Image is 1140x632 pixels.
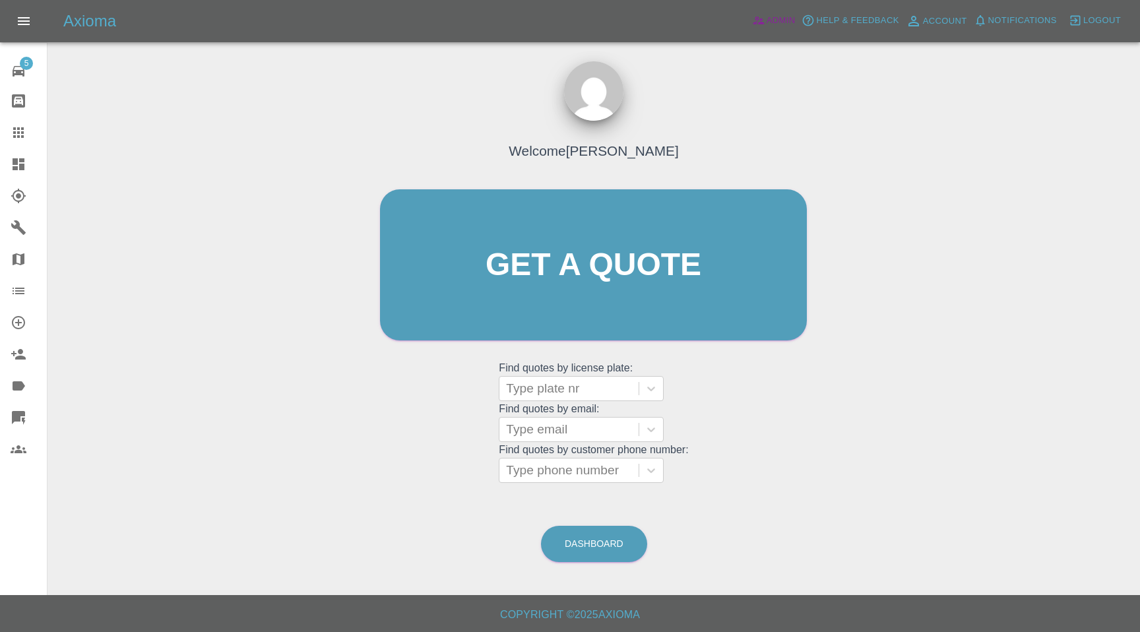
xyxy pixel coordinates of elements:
span: Notifications [988,13,1057,28]
grid: Find quotes by customer phone number: [499,444,688,483]
button: Notifications [970,11,1060,31]
img: ... [564,61,623,121]
span: Logout [1083,13,1121,28]
span: Help & Feedback [816,13,899,28]
button: Open drawer [8,5,40,37]
a: Get a quote [380,189,807,340]
span: Account [923,14,967,29]
a: Account [902,11,970,32]
a: Dashboard [541,526,647,562]
h6: Copyright © 2025 Axioma [11,606,1129,624]
span: 5 [20,57,33,70]
h4: Welcome [PERSON_NAME] [509,141,678,161]
button: Help & Feedback [798,11,902,31]
a: Admin [749,11,799,31]
grid: Find quotes by license plate: [499,362,688,401]
h5: Axioma [63,11,116,32]
span: Admin [767,13,796,28]
button: Logout [1065,11,1124,31]
grid: Find quotes by email: [499,403,688,442]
